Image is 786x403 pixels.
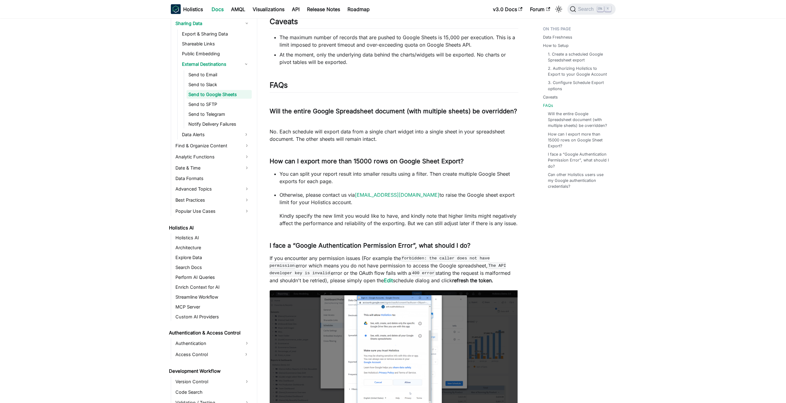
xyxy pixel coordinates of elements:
[174,283,252,292] a: Enrich Context for AI
[548,131,609,149] a: How can I export more than 15000 rows on Google Sheet Export?
[183,6,203,13] b: Holistics
[411,270,435,276] code: 400 error
[270,107,518,123] h3: Will the entire Google Spreadsheet document (with multiple sheets) be overridden?
[543,34,572,40] a: Data Freshness
[280,170,518,185] p: You can split your report result into smaller results using a filter. Then create multiple Google...
[165,19,257,403] nav: Docs sidebar
[187,90,252,99] a: Send to Google Sheets
[576,6,597,12] span: Search
[180,30,252,38] a: Export & Sharing Data
[288,4,303,14] a: API
[171,4,181,14] img: Holistics
[187,70,252,79] a: Send to Email
[187,100,252,109] a: Send to SFTP
[174,233,252,242] a: Holistics AI
[174,303,252,311] a: MCP Server
[227,4,249,14] a: AMQL
[344,4,373,14] a: Roadmap
[174,388,252,397] a: Code Search
[174,195,252,205] a: Best Practices
[280,34,518,48] li: The maximum number of records that are pushed to Google Sheets is 15,000 per execution. This is a...
[187,110,252,119] a: Send to Telegram
[171,4,203,14] a: HolisticsHolistics
[270,255,490,269] code: forbidden: the caller does not have permission
[548,80,609,91] a: 3. Configure Schedule Export options
[174,152,252,162] a: Analytic Functions
[605,6,611,12] kbd: K
[174,19,252,28] a: Sharing Data
[187,80,252,89] a: Send to Slack
[543,43,569,48] a: How to Setup
[174,174,252,183] a: Data Formats
[174,141,252,151] a: Find & Organize Content
[174,350,241,359] a: Access Control
[489,4,526,14] a: v3.0 Docs
[174,163,252,173] a: Date & Time
[270,128,518,143] p: No. Each schedule will export data from a single chart widget into a single sheet in your spreads...
[174,273,252,282] a: Perform AI Queries
[174,206,252,216] a: Popular Use Cases
[174,338,252,348] a: Authentication
[548,151,609,169] a: I face a “Google Authentication Permission Error”, what should I do?
[241,130,252,140] button: Expand sidebar category 'Data Alerts'
[270,254,518,284] p: If you encounter any permission issues (For example the error which means you do not have permiss...
[270,81,518,92] h2: FAQs
[280,212,518,227] p: Kindly specify the new limit you would like to have, and kindly note that higher limits might neg...
[174,263,252,272] a: Search Docs
[174,293,252,301] a: Streamline Workflow
[174,253,252,262] a: Explore Data
[167,224,252,232] a: Holistics AI
[303,4,344,14] a: Release Notes
[355,192,439,198] a: [EMAIL_ADDRESS][DOMAIN_NAME]
[384,277,393,283] a: Edit
[167,329,252,337] a: Authentication & Access Control
[241,59,252,69] button: Collapse sidebar category 'External Destinations'
[548,172,609,190] a: Can other Holistics users use my Google authentication credentials?
[208,4,227,14] a: Docs
[167,367,252,376] a: Development Workflow
[174,184,252,194] a: Advanced Topics
[280,51,518,66] li: At the moment, only the underlying data behind the charts/widgets will be exported. No charts or ...
[554,4,564,14] button: Switch between dark and light mode (currently light mode)
[270,157,518,165] h3: How can I export more than 15000 rows on Google Sheet Export?
[452,277,493,283] strong: refresh the token.
[543,103,553,108] a: FAQs
[567,4,615,15] button: Search (Ctrl+K)
[280,191,518,206] p: Otherwise, please contact us via to raise the Google sheet export limit for your Holistics account.
[180,49,252,58] a: Public Embedding
[249,4,288,14] a: Visualizations
[174,313,252,321] a: Custom AI Providers
[180,59,241,69] a: External Destinations
[174,377,252,387] a: Version Control
[270,242,518,250] h3: I face a “Google Authentication Permission Error”, what should I do?
[548,111,609,129] a: Will the entire Google Spreadsheet document (with multiple sheets) be overridden?
[270,262,506,276] code: The API developer key is invalid
[180,40,252,48] a: Shareable Links
[180,130,241,140] a: Data Alerts
[174,243,252,252] a: Architecture
[548,65,609,77] a: 2. Authorizing Holistics to Export to your Google Account
[270,17,518,29] h2: Caveats
[241,350,252,359] button: Expand sidebar category 'Access Control'
[548,51,609,63] a: 1. Create a scheduled Google Spreadsheet export
[187,120,252,128] a: Notify Delivery Failures
[526,4,554,14] a: Forum
[543,94,558,100] a: Caveats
